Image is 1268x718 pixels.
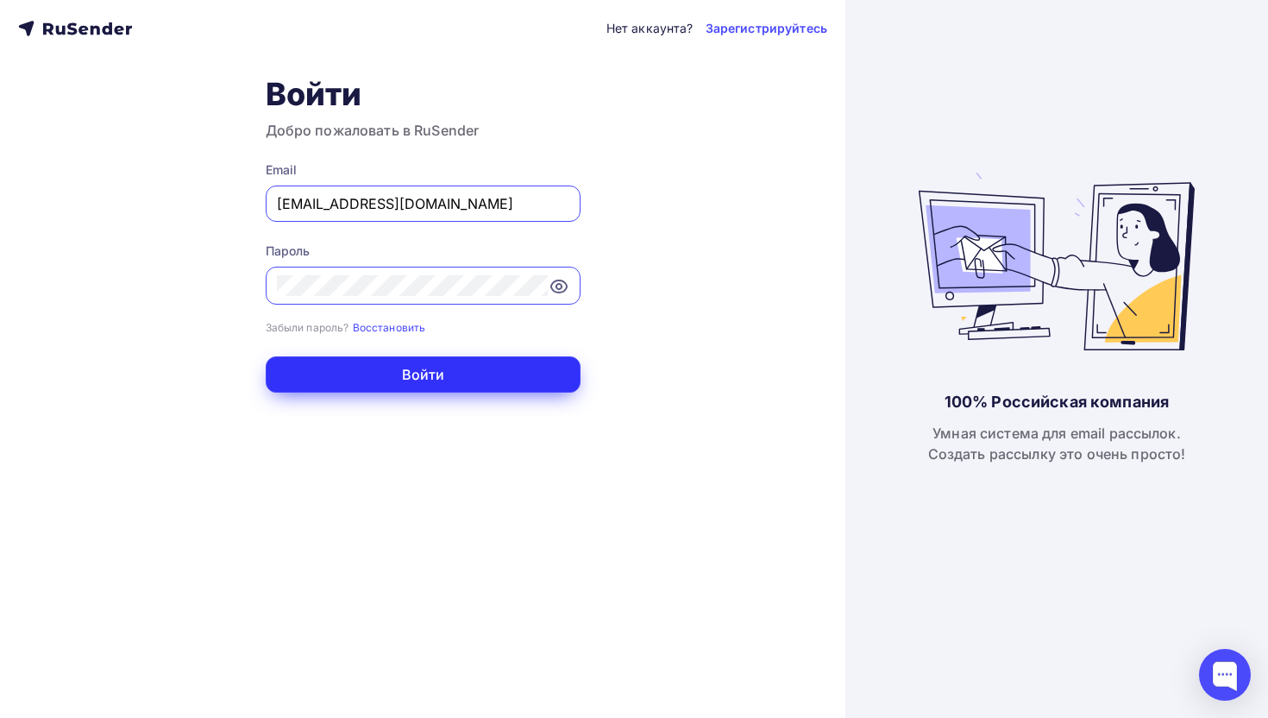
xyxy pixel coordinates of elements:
a: Восстановить [353,319,426,334]
div: Пароль [266,242,581,260]
div: Нет аккаунта? [606,20,694,37]
div: 100% Российская компания [945,392,1169,413]
h3: Добро пожаловать в RuSender [266,120,581,141]
input: Укажите свой email [277,193,569,214]
h1: Войти [266,75,581,113]
div: Умная система для email рассылок. Создать рассылку это очень просто! [928,423,1186,464]
button: Войти [266,356,581,393]
small: Восстановить [353,321,426,334]
a: Зарегистрируйтесь [706,20,827,37]
div: Email [266,161,581,179]
small: Забыли пароль? [266,321,349,334]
